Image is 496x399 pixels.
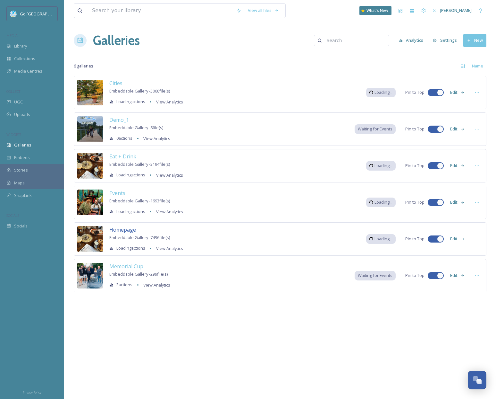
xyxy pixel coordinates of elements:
[14,192,32,199] span: SnapLink
[469,60,486,72] div: Name
[116,135,132,141] span: 0 actions
[430,34,463,47] a: Settings
[116,99,145,105] span: Loading actions
[14,111,30,118] span: Uploads
[396,34,427,47] button: Analytics
[447,269,468,282] button: Edit
[430,34,460,47] button: Settings
[77,116,103,142] img: f97bb0ae-6d9c-4dc1-b6d5-9d1e04198058.jpg
[429,4,475,17] a: [PERSON_NAME]
[14,180,25,186] span: Maps
[6,33,18,38] span: MEDIA
[245,4,282,17] a: View all files
[109,190,125,197] span: Events
[116,208,145,215] span: Loading actions
[109,116,129,123] span: Demo_1
[109,263,143,270] span: Memorial Cup
[447,123,468,135] button: Edit
[109,235,170,240] span: Embeddable Gallery - 7496 file(s)
[324,34,386,47] input: Search
[374,163,392,169] span: Loading...
[6,213,19,218] span: SOCIALS
[109,125,163,130] span: Embeddable Gallery - 8 file(s)
[109,226,136,233] span: Homepage
[447,233,468,245] button: Edit
[89,4,233,18] input: Search your library
[405,163,425,169] span: Pin to Top
[14,43,27,49] span: Library
[109,271,168,277] span: Embeddable Gallery - 299 file(s)
[447,196,468,208] button: Edit
[374,199,392,205] span: Loading...
[93,31,140,50] a: Galleries
[14,167,28,173] span: Stories
[23,390,41,395] span: Privacy Policy
[14,155,30,161] span: Embeds
[109,88,170,94] span: Embeddable Gallery - 3068 file(s)
[156,172,183,178] span: View Analytics
[23,388,41,396] a: Privacy Policy
[405,199,425,205] span: Pin to Top
[140,135,170,142] a: View Analytics
[77,263,103,288] img: 6af75a11-f483-4e87-8034-7ca555d3d3f8.jpg
[358,272,392,279] span: Waiting for Events
[109,161,170,167] span: Embeddable Gallery - 3194 file(s)
[447,159,468,172] button: Edit
[405,126,425,132] span: Pin to Top
[14,223,28,229] span: Socials
[143,136,170,141] span: View Analytics
[14,99,23,105] span: UGC
[109,80,122,87] span: Cities
[153,244,183,252] a: View Analytics
[358,126,392,132] span: Waiting for Events
[143,282,170,288] span: View Analytics
[440,7,472,13] span: [PERSON_NAME]
[14,56,35,62] span: Collections
[405,272,425,279] span: Pin to Top
[396,34,430,47] a: Analytics
[156,209,183,215] span: View Analytics
[109,153,136,160] span: Eat + Drink
[14,68,42,74] span: Media Centres
[77,190,103,215] img: a58d7005-fcff-4a28-8bea-18ab81f26e6c.jpg
[116,282,132,288] span: 3 actions
[6,89,20,94] span: COLLECT
[77,153,103,179] img: b0b02149-bed2-4ede-a005-3b08a88a4fa5.jpg
[116,245,145,251] span: Loading actions
[77,80,103,105] img: da2e1d8f-3cc0-4f0c-8e20-be41b24faa21.jpg
[374,236,392,242] span: Loading...
[359,6,391,15] a: What's New
[156,245,183,251] span: View Analytics
[153,171,183,179] a: View Analytics
[109,198,170,204] span: Embeddable Gallery - 1693 file(s)
[405,236,425,242] span: Pin to Top
[20,11,67,17] span: Go [GEOGRAPHIC_DATA]
[447,86,468,99] button: Edit
[74,63,93,69] span: 6 galleries
[153,208,183,216] a: View Analytics
[14,142,31,148] span: Galleries
[156,99,183,105] span: View Analytics
[6,132,21,137] span: WIDGETS
[374,89,392,95] span: Loading...
[468,371,486,389] button: Open Chat
[405,89,425,95] span: Pin to Top
[116,172,145,178] span: Loading actions
[463,34,486,47] button: New
[10,11,17,17] img: GoGreatLogo_MISkies_RegionalTrails%20%281%29.png
[77,226,103,252] img: b0b02149-bed2-4ede-a005-3b08a88a4fa5.jpg
[140,281,170,289] a: View Analytics
[153,98,183,106] a: View Analytics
